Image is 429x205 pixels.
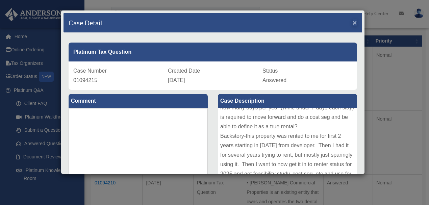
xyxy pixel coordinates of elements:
[168,68,200,74] span: Created Date
[69,18,102,27] h4: Case Detail
[69,94,208,108] label: Comment
[73,68,107,74] span: Case Number
[168,77,185,83] span: [DATE]
[69,43,357,61] div: Platinum Tax Question
[353,19,357,26] button: Close
[353,19,357,26] span: ×
[218,94,357,108] label: Case Description
[73,77,97,83] span: 01094215
[262,77,286,83] span: Answered
[262,68,278,74] span: Status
